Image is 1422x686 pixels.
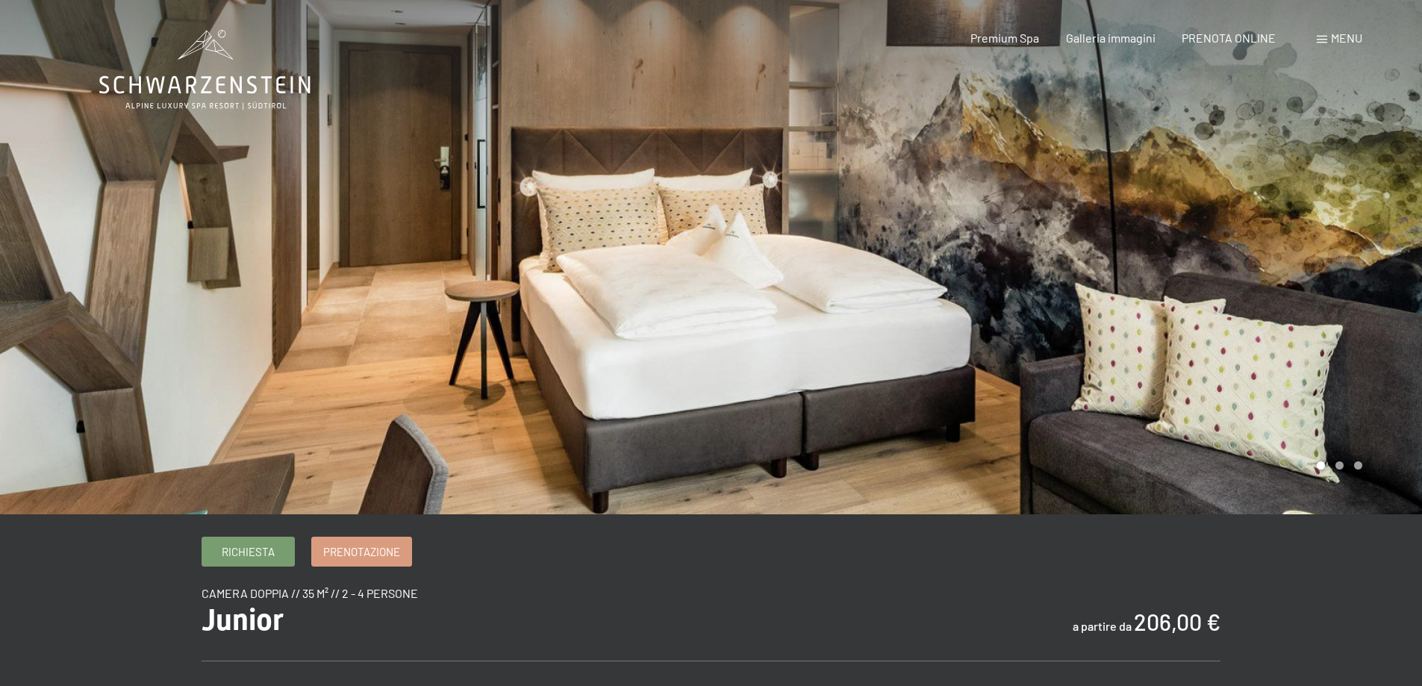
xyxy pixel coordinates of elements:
span: a partire da [1073,619,1132,633]
a: Richiesta [202,537,294,566]
span: Menu [1331,31,1362,45]
span: camera doppia // 35 m² // 2 - 4 persone [202,586,418,600]
b: 206,00 € [1134,608,1220,635]
span: Junior [202,602,284,637]
a: Premium Spa [970,31,1039,45]
a: Prenotazione [312,537,411,566]
span: Prenotazione [323,544,400,560]
a: Galleria immagini [1066,31,1156,45]
span: Richiesta [222,544,275,560]
a: PRENOTA ONLINE [1182,31,1276,45]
